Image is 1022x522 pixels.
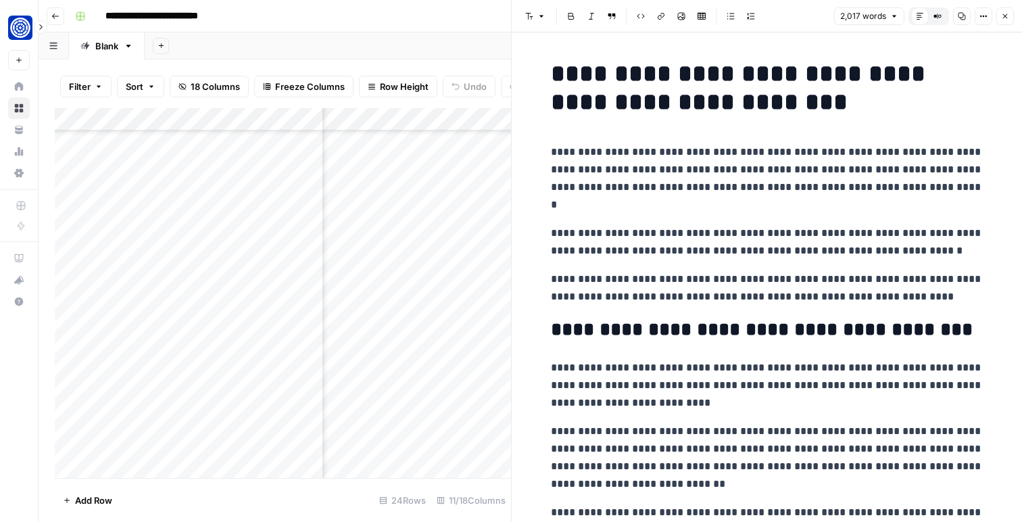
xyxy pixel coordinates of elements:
button: Sort [117,76,164,97]
div: 24 Rows [374,490,431,511]
span: Row Height [380,80,429,93]
span: Freeze Columns [275,80,345,93]
a: Home [8,76,30,97]
span: 18 Columns [191,80,240,93]
div: Blank [95,39,118,53]
span: Add Row [75,494,112,507]
button: 2,017 words [834,7,904,25]
button: Freeze Columns [254,76,354,97]
button: Undo [443,76,495,97]
button: 18 Columns [170,76,249,97]
a: Usage [8,141,30,162]
a: Your Data [8,119,30,141]
div: 11/18 Columns [431,490,511,511]
button: Help + Support [8,291,30,312]
span: Undo [464,80,487,93]
a: AirOps Academy [8,247,30,269]
a: Settings [8,162,30,184]
span: Filter [69,80,91,93]
button: Filter [60,76,112,97]
img: Fundwell Logo [8,16,32,40]
button: What's new? [8,269,30,291]
a: Browse [8,97,30,119]
button: Workspace: Fundwell [8,11,30,45]
span: Sort [126,80,143,93]
a: Blank [69,32,145,60]
div: What's new? [9,270,29,290]
button: Add Row [55,490,120,511]
button: Row Height [359,76,437,97]
span: 2,017 words [840,10,886,22]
